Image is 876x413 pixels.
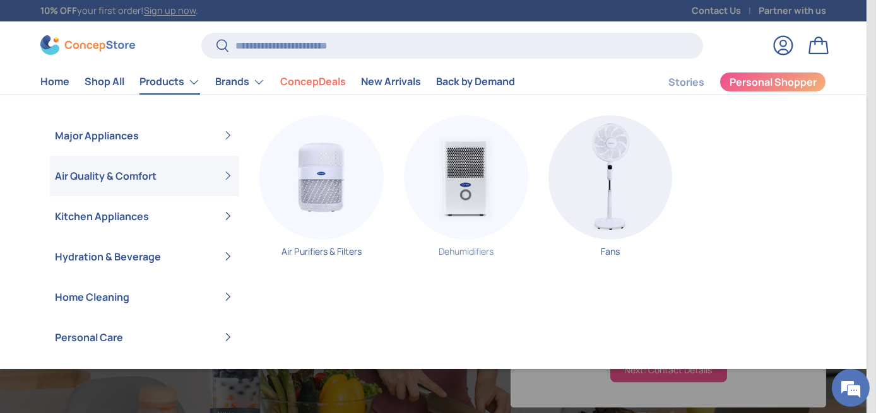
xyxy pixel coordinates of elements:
a: Personal Shopper [719,72,826,92]
a: New Arrivals [361,69,421,94]
span: We're online! [73,125,174,253]
span: Personal Shopper [730,77,817,87]
a: Home [40,69,69,94]
a: Stories [668,70,704,95]
summary: Brands [208,69,273,95]
a: Back by Demand [436,69,515,94]
nav: Primary [40,69,515,95]
a: ConcepDeals [280,69,346,94]
div: Minimize live chat window [207,6,237,37]
div: Chat with us now [66,71,212,87]
summary: Products [132,69,208,95]
textarea: Type your message and hit 'Enter' [6,277,240,322]
img: ConcepStore [40,35,135,55]
nav: Secondary [638,69,826,95]
a: Shop All [85,69,124,94]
